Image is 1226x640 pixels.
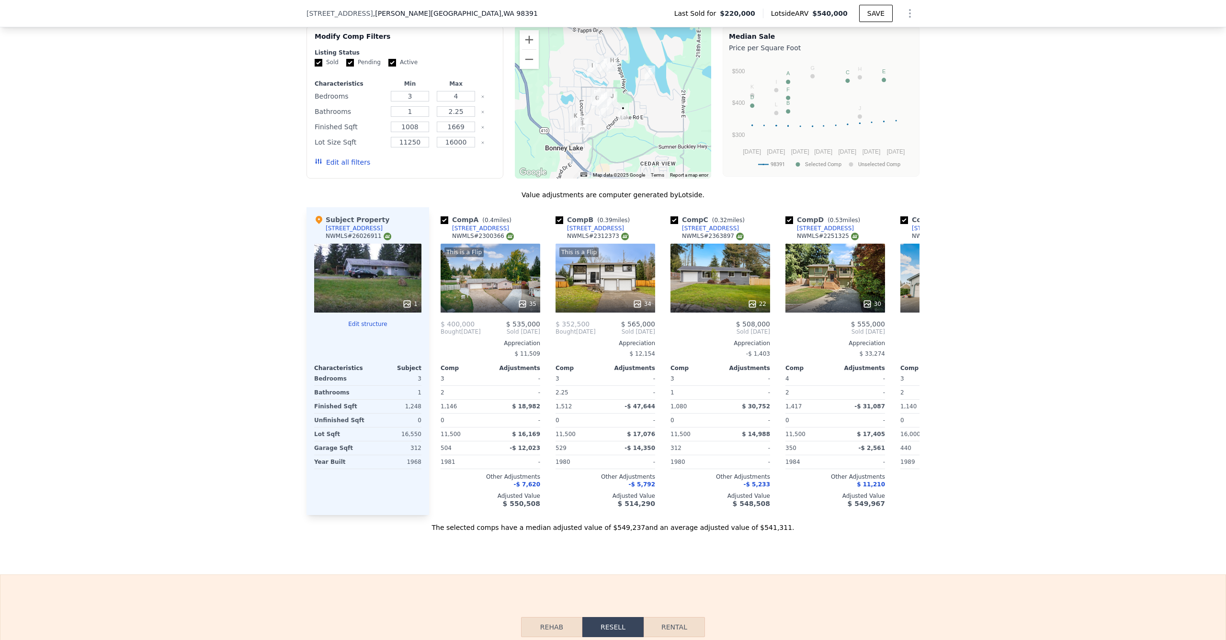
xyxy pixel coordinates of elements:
[481,95,485,99] button: Clear
[633,299,651,309] div: 34
[506,320,540,328] span: $ 535,000
[441,473,540,481] div: Other Adjustments
[785,364,835,372] div: Comp
[670,225,739,232] a: [STREET_ADDRESS]
[370,427,421,441] div: 16,550
[732,132,745,138] text: $300
[441,328,481,336] div: [DATE]
[851,233,859,240] img: NWMLS Logo
[314,427,366,441] div: Lot Sqft
[402,299,418,309] div: 1
[900,386,948,399] div: 2
[900,417,904,424] span: 0
[370,455,421,469] div: 1968
[900,225,969,232] a: [STREET_ADDRESS]
[306,515,919,532] div: The selected comps have a median adjusted value of $549,237 and an average adjusted value of $541...
[556,215,634,225] div: Comp B
[556,431,576,438] span: 11,500
[306,9,373,18] span: [STREET_ADDRESS]
[785,455,833,469] div: 1984
[315,32,495,49] div: Modify Comp Filters
[556,375,559,382] span: 3
[441,431,461,438] span: 11,500
[315,90,385,103] div: Bedrooms
[518,299,536,309] div: 35
[314,400,366,413] div: Finished Sqft
[722,386,770,399] div: -
[857,431,885,438] span: $ 17,405
[315,105,385,118] div: Bathrooms
[441,417,444,424] span: 0
[912,225,969,232] div: [STREET_ADDRESS]
[670,431,691,438] span: 11,500
[810,65,815,71] text: G
[503,500,540,507] span: $ 550,508
[621,320,655,328] span: $ 565,000
[315,135,385,149] div: Lot Size Sqft
[580,172,587,177] button: Keyboard shortcuts
[559,247,599,257] div: This is a Flip
[900,328,1000,336] span: Sold [DATE]
[854,403,885,410] span: -$ 31,087
[750,84,754,90] text: K
[556,492,655,500] div: Adjusted Value
[900,215,978,225] div: Comp E
[846,69,850,75] text: C
[630,350,655,357] span: $ 12,154
[441,320,475,328] span: $ 400,000
[851,320,885,328] span: $ 555,000
[732,68,745,75] text: $500
[384,233,391,240] img: NWMLS Logo
[368,364,421,372] div: Subject
[556,445,567,451] span: 529
[556,320,590,328] span: $ 352,500
[556,225,624,232] a: [STREET_ADDRESS]
[785,403,802,410] span: 1,417
[882,68,885,74] text: E
[481,125,485,129] button: Clear
[326,232,391,240] div: NWMLS # 26026911
[556,386,603,399] div: 2.25
[485,217,494,224] span: 0.4
[570,111,581,127] div: 8208 185th Ave E
[887,148,905,155] text: [DATE]
[315,58,339,67] label: Sold
[492,414,540,427] div: -
[785,225,854,232] a: [STREET_ADDRESS]
[582,617,644,637] button: Resell
[786,70,790,76] text: A
[733,500,770,507] span: $ 548,508
[785,339,885,347] div: Appreciation
[373,9,538,18] span: , [PERSON_NAME][GEOGRAPHIC_DATA]
[306,190,919,200] div: Value adjustments are computer generated by Lotside .
[520,50,539,69] button: Zoom out
[314,414,366,427] div: Unfinished Sqft
[578,118,589,134] div: 18701 84th St E
[900,431,920,438] span: 16,000
[627,431,655,438] span: $ 17,076
[837,455,885,469] div: -
[670,386,718,399] div: 1
[838,148,856,155] text: [DATE]
[785,328,885,336] span: Sold [DATE]
[742,403,770,410] span: $ 30,752
[750,94,754,100] text: D
[346,58,381,67] label: Pending
[370,414,421,427] div: 0
[388,58,418,67] label: Active
[785,386,833,399] div: 2
[435,80,477,88] div: Max
[521,617,582,637] button: Rehab
[515,350,540,357] span: $ 11,509
[592,93,602,110] div: 7707 192nd Ave E
[805,161,841,168] text: Selected Comp
[729,32,913,41] div: Median Sale
[600,56,610,73] div: 6706 193rd Ave E
[830,217,843,224] span: 0.53
[674,9,720,18] span: Last Sold for
[785,375,789,382] span: 4
[786,100,790,106] text: B
[863,299,881,309] div: 30
[729,55,913,174] svg: A chart.
[597,92,607,108] div: 19208 78th St E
